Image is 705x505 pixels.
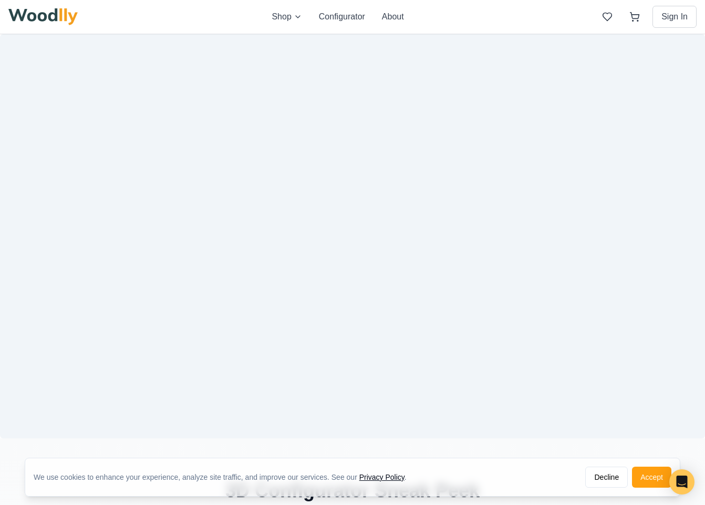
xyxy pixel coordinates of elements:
a: Privacy Policy [359,473,405,481]
button: Sign In [652,6,697,28]
button: Shop [272,10,302,23]
button: Configurator [319,10,365,23]
button: Accept [632,467,671,488]
div: Open Intercom Messenger [669,469,694,495]
button: About [382,10,404,23]
button: Decline [585,467,628,488]
div: We use cookies to enhance your experience, analyze site traffic, and improve our services. See our . [34,472,415,482]
img: Woodlly [8,8,78,25]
